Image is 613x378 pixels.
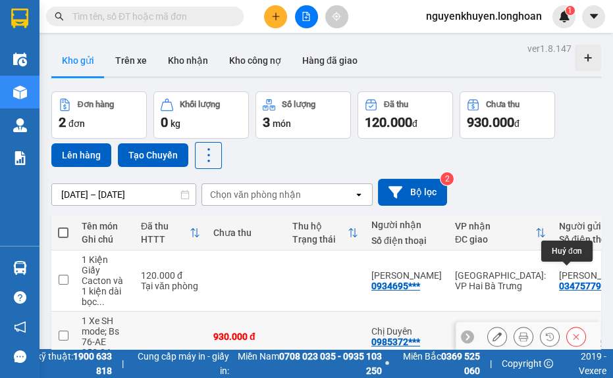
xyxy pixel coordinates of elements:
[141,234,190,245] div: HTTT
[558,11,570,22] img: icon-new-feature
[171,118,180,129] span: kg
[13,118,27,132] img: warehouse-icon
[219,45,292,76] button: Kho công nợ
[13,85,27,99] img: warehouse-icon
[566,6,575,15] sup: 1
[51,45,105,76] button: Kho gửi
[440,172,454,185] sup: 2
[213,331,279,342] div: 930.000 đ
[13,53,27,66] img: warehouse-icon
[467,114,514,130] span: 930.000
[14,350,26,363] span: message
[82,316,128,358] div: 1 Xe SH mode; Bs 76-AE 053.24;
[371,235,442,246] div: Số điện thoại
[97,296,105,307] span: ...
[105,45,157,76] button: Trên xe
[575,45,601,71] div: Tạo kho hàng mới
[55,12,64,21] span: search
[412,118,417,129] span: đ
[210,188,301,201] div: Chọn văn phòng nhận
[325,5,348,28] button: aim
[292,221,348,231] div: Thu hộ
[415,8,552,24] span: nguyenkhuyen.longhoan
[134,216,207,250] th: Toggle SortBy
[544,359,553,368] span: copyright
[122,356,124,371] span: |
[52,184,196,205] input: Select a date range.
[541,241,593,262] div: Huỷ đơn
[282,100,315,109] div: Số lượng
[486,100,520,109] div: Chưa thu
[68,118,85,129] span: đơn
[11,9,28,28] img: logo-vxr
[292,234,348,245] div: Trạng thái
[13,261,27,275] img: warehouse-icon
[232,349,383,378] span: Miền Nam
[384,100,408,109] div: Đã thu
[527,41,572,56] div: ver 1.8.147
[371,326,442,337] div: Chị Duyên
[180,100,220,109] div: Khối lượng
[273,118,291,129] span: món
[279,351,382,376] strong: 0708 023 035 - 0935 103 250
[460,91,555,139] button: Chưa thu930.000đ
[588,11,600,22] span: caret-down
[295,5,318,28] button: file-add
[141,270,200,281] div: 120.000 đ
[73,351,112,376] strong: 1900 633 818
[271,12,280,21] span: plus
[455,326,546,347] div: [PERSON_NAME]: VP [PERSON_NAME]
[134,349,228,378] span: Cung cấp máy in - giấy in:
[365,114,412,130] span: 120.000
[286,216,365,250] th: Toggle SortBy
[51,143,111,167] button: Lên hàng
[392,349,480,378] span: Miền Bắc
[141,281,200,291] div: Tại văn phòng
[51,91,147,139] button: Đơn hàng2đơn
[118,143,188,167] button: Tạo Chuyến
[141,221,190,231] div: Đã thu
[582,5,605,28] button: caret-down
[455,270,546,291] div: [GEOGRAPHIC_DATA]: VP Hai Bà Trưng
[441,351,480,376] strong: 0369 525 060
[292,45,368,76] button: Hàng đã giao
[378,179,447,206] button: Bộ lọc
[490,356,492,371] span: |
[354,189,364,200] svg: open
[514,118,520,129] span: đ
[161,114,168,130] span: 0
[157,45,219,76] button: Kho nhận
[448,216,552,250] th: Toggle SortBy
[82,221,128,231] div: Tên món
[82,254,128,307] div: 1 Kiện Giấy Cacton và 1 kiện dài bọc xốp nổKiện Giấy Cacton và 1 kiện dài bọc xốp nổ
[358,91,453,139] button: Đã thu120.000đ
[455,221,535,231] div: VP nhận
[455,234,535,245] div: ĐC giao
[72,9,228,24] input: Tìm tên, số ĐT hoặc mã đơn
[568,6,572,15] span: 1
[371,270,442,281] div: Thu Phương
[487,327,507,346] div: Sửa đơn hàng
[264,5,287,28] button: plus
[255,91,351,139] button: Số lượng3món
[371,220,442,230] div: Người nhận
[302,12,311,21] span: file-add
[78,100,114,109] div: Đơn hàng
[385,361,389,366] span: ⚪️
[153,91,249,139] button: Khối lượng0kg
[82,234,128,245] div: Ghi chú
[263,114,270,130] span: 3
[14,321,26,333] span: notification
[332,12,341,21] span: aim
[59,114,66,130] span: 2
[559,281,612,291] div: 0347577957
[13,151,27,165] img: solution-icon
[14,291,26,304] span: question-circle
[213,227,279,238] div: Chưa thu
